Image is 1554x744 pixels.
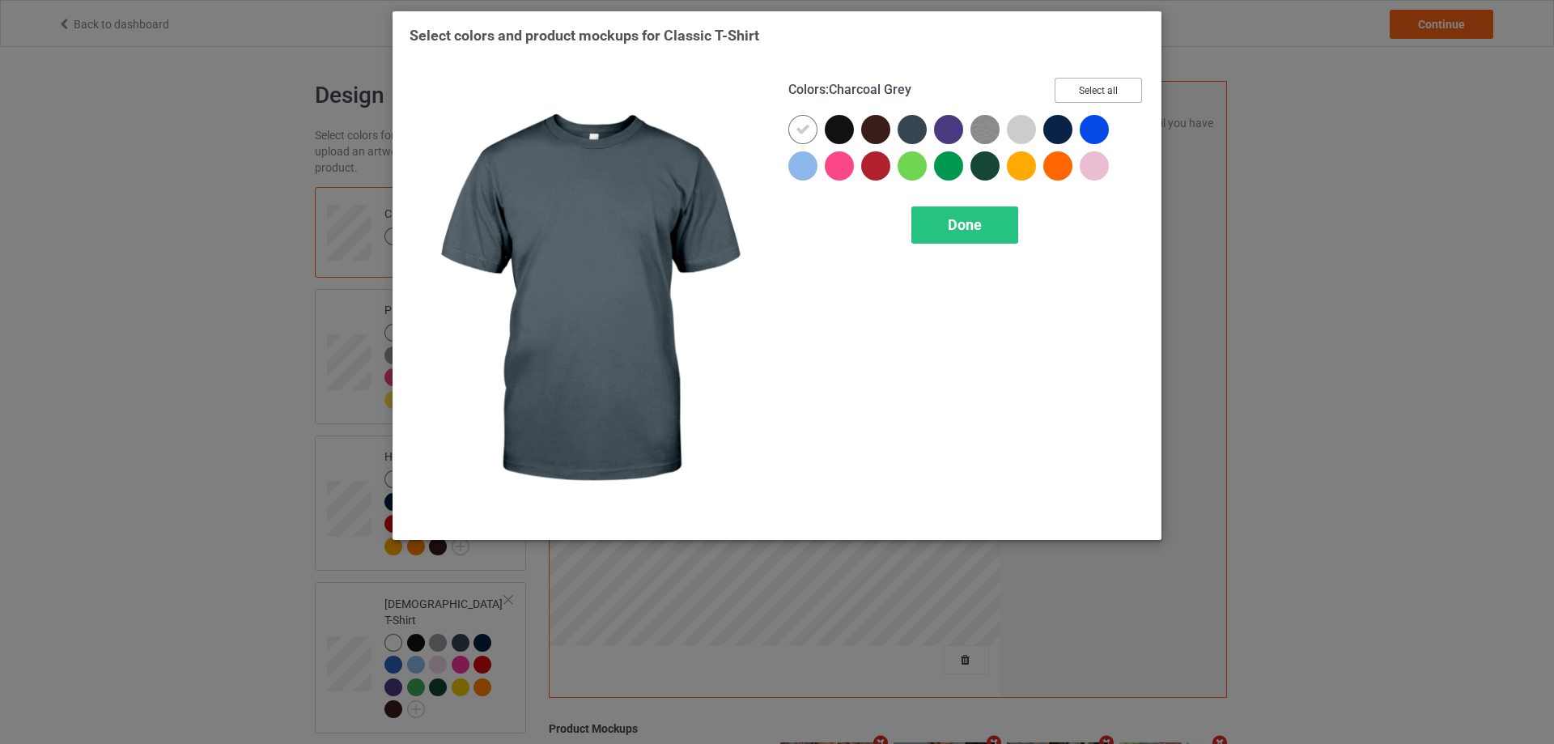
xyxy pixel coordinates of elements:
[948,216,982,233] span: Done
[970,115,1000,144] img: heather_texture.png
[829,82,911,97] span: Charcoal Grey
[788,82,911,99] h4: :
[788,82,826,97] span: Colors
[1055,78,1142,103] button: Select all
[410,78,766,523] img: regular.jpg
[410,27,759,44] span: Select colors and product mockups for Classic T-Shirt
